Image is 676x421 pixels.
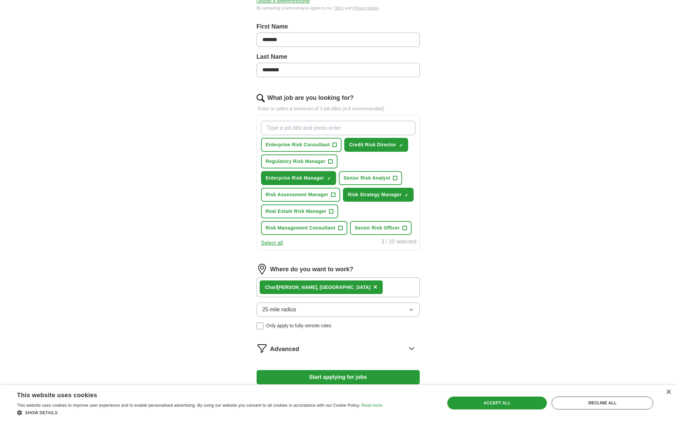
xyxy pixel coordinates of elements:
[261,171,336,185] button: Enterprise Risk Manager✓
[344,175,391,182] span: Senior Risk Analyst
[257,323,263,329] input: Only apply to fully remote roles
[266,191,329,198] span: Risk Assessment Manager
[266,141,330,148] span: Enterprise Risk Consultant
[261,204,339,218] button: Real Estate Risk Manager
[25,410,58,415] span: Show details
[261,221,347,235] button: Risk Management Consultant
[348,191,401,198] span: Risk Strategy Manager
[257,264,267,275] img: location.png
[373,282,377,292] button: ×
[266,322,331,329] span: Only apply to fully remote roles
[257,22,420,31] label: First Name
[17,403,360,408] span: This website uses cookies to improve user experience and to enable personalised advertising. By u...
[344,138,408,152] button: Credit Risk Director✓
[353,6,379,11] a: Privacy Notice
[17,409,382,416] div: Show details
[399,143,403,148] span: ✓
[381,238,416,247] div: 3 / 10 selected
[327,176,331,181] span: ✓
[265,285,277,290] strong: Charl
[266,224,335,232] span: Risk Management Consultant
[257,105,420,112] p: Enter or select a minimum of 3 job titles (4-8 recommended)
[261,154,337,168] button: Regulatory Risk Manager
[257,370,420,384] button: Start applying for jobs
[266,158,326,165] span: Regulatory Risk Manager
[261,138,342,152] button: Enterprise Risk Consultant
[257,343,267,354] img: filter
[266,208,327,215] span: Real Estate Risk Manager
[17,389,365,399] div: This website uses cookies
[266,175,324,182] span: Enterprise Risk Manager
[261,188,341,202] button: Risk Assessment Manager
[257,5,420,11] div: By uploading your resume you agree to our and .
[257,303,420,317] button: 25 mile radius
[404,193,409,198] span: ✓
[261,121,415,135] input: Type a job title and press enter
[257,52,420,61] label: Last Name
[355,224,400,232] span: Senior Risk Officer
[267,93,354,103] label: What job are you looking for?
[270,345,299,354] span: Advanced
[333,6,344,11] a: T&Cs
[339,171,402,185] button: Senior Risk Analyst
[349,141,396,148] span: Credit Risk Director
[361,403,382,408] a: Read more, opens a new window
[270,265,353,274] label: Where do you want to work?
[666,390,671,395] div: Close
[261,239,283,247] button: Select all
[257,94,265,102] img: search.png
[447,397,547,409] div: Accept all
[343,188,413,202] button: Risk Strategy Manager✓
[552,397,653,409] div: Decline all
[262,306,296,314] span: 25 mile radius
[373,283,377,291] span: ×
[265,284,371,291] div: [PERSON_NAME], [GEOGRAPHIC_DATA]
[350,221,412,235] button: Senior Risk Officer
